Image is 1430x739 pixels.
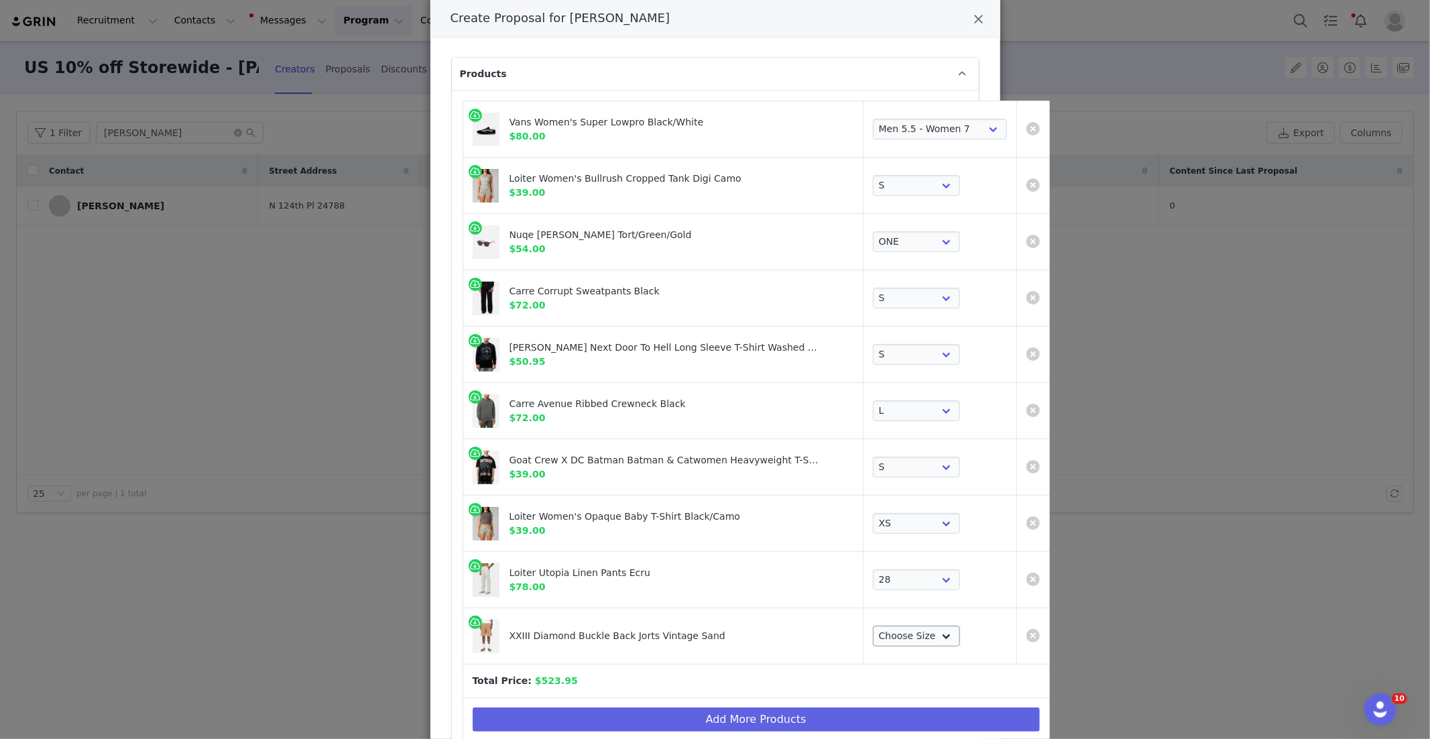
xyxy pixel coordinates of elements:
b: Total Price: [473,675,532,686]
img: 02054144-YC069_womens_0010.jpg [473,169,499,203]
div: Carre Avenue Ribbed Crewneck Black [510,397,819,411]
div: [PERSON_NAME] Next Door To Hell Long Sleeve T-Shirt Washed Black [510,341,819,355]
span: $72.00 [510,412,546,423]
iframe: Intercom live chat [1364,693,1396,726]
div: Goat Crew X DC Batman Batman & Catwomen Heavyweight T-Shirt Black [510,453,819,467]
img: 03009927-YE017_mens_010.jpg [473,563,499,597]
span: $39.00 [509,525,545,536]
span: Create Proposal for [PERSON_NAME] [451,11,670,25]
span: $80.00 [510,131,546,141]
div: XXIII Diamond Buckle Back Jorts Vintage Sand [510,629,819,643]
button: Close [974,13,984,29]
button: Add More Products [473,707,1040,732]
span: $523.95 [535,675,578,686]
img: 05013076-YB012_default_0010.jpg [473,113,499,146]
img: 03012940-YB001_mens_00010.jpg [473,282,499,315]
div: Carre Corrupt Sweatpants Black [510,284,819,298]
span: 10 [1392,693,1407,704]
div: Loiter Women's Bullrush Cropped Tank Digi Camo [509,172,819,186]
span: $78.00 [510,581,546,592]
span: $72.00 [510,300,546,310]
img: 02051835-YB001_mens_00010.jpg [473,394,499,428]
div: Vans Women's Super Lowpro Black/White [510,115,819,129]
div: Loiter Utopia Linen Pants Ecru [510,566,819,580]
img: 02053610-YB001_default_0010.jpg [473,451,499,484]
span: $39.00 [509,187,545,198]
span: $50.95 [510,356,546,367]
img: 02051359-YW607_mens_0010_a0c92348-f9cb-452d-b1d2-daac9bcc3f9c.jpg [473,338,499,372]
img: 02054146-YB031_womens_0020.jpg [473,507,499,541]
span: $54.00 [510,243,546,254]
div: Nuqe [PERSON_NAME] Tort/Green/Gold [510,228,819,242]
span: Products [460,67,507,81]
img: 06011050-YT231_default_0010_31feda44-f589-41e2-b9e4-84e401609da5.jpg [473,225,499,259]
div: Loiter Women's Opaque Baby T-Shirt Black/Camo [509,510,819,524]
img: 03013167-YV147_mens_0010.jpg [473,620,499,653]
span: $39.00 [510,469,546,479]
